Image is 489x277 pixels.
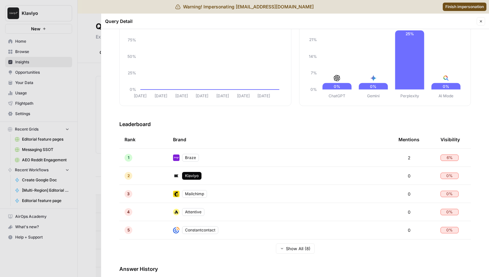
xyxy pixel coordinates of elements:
tspan: [DATE] [237,93,250,98]
button: Show All (8) [276,243,315,254]
tspan: Gemini [367,93,380,98]
div: Klaviyo [182,172,201,180]
tspan: AI Mode [439,93,453,98]
tspan: [DATE] [216,93,229,98]
span: 6 % [447,155,453,161]
span: 0 [408,173,410,179]
tspan: 25% [128,70,136,75]
div: Mailchimp [182,190,207,198]
span: 4 [127,209,130,215]
tspan: [DATE] [257,93,270,98]
text: 0% [334,84,340,89]
span: 0 % [446,227,453,233]
span: 3 [127,191,130,197]
text: 25% [405,31,414,36]
span: 2 [127,173,130,179]
tspan: [DATE] [196,93,208,98]
span: 0 [408,209,410,215]
div: Visibility [440,131,460,148]
text: 0% [443,84,449,89]
div: Rank [125,131,136,148]
span: 0 [408,227,410,233]
tspan: [DATE] [175,93,188,98]
div: Constantcontact [182,226,218,234]
img: d03zj4el0aa7txopwdneenoutvcu [173,173,179,179]
span: 5 [127,227,130,233]
h3: Leaderboard [119,120,471,128]
tspan: 7% [310,70,317,75]
div: Query Detail [105,18,475,25]
img: 3j9qnj2pq12j0e9szaggu3i8lwoi [173,154,179,161]
img: pg21ys236mnd3p55lv59xccdo3xy [173,191,179,197]
tspan: 75% [128,37,136,42]
h3: Answer History [119,265,471,273]
tspan: 14% [309,54,317,59]
tspan: ChatGPT [329,93,345,98]
div: Braze [182,154,199,162]
tspan: 0% [310,87,317,92]
div: Attentive [182,208,204,216]
span: 2 [408,154,410,161]
tspan: [DATE] [134,93,147,98]
img: n07qf5yuhemumpikze8icgz1odva [173,209,179,215]
span: Show All (8) [286,245,310,252]
div: Brand [173,131,388,148]
tspan: Perplexity [400,93,419,98]
tspan: [DATE] [155,93,167,98]
tspan: 21% [309,37,317,42]
text: 0% [370,84,376,89]
div: Mentions [398,131,419,148]
span: 0 % [446,191,453,197]
tspan: 50% [127,54,136,59]
span: 1 [128,155,129,161]
tspan: 0% [130,87,136,92]
span: 0 % [446,173,453,179]
span: 0 [408,191,410,197]
img: rg202btw2ktor7h9ou5yjtg7epnf [173,227,179,233]
span: 0 % [446,209,453,215]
